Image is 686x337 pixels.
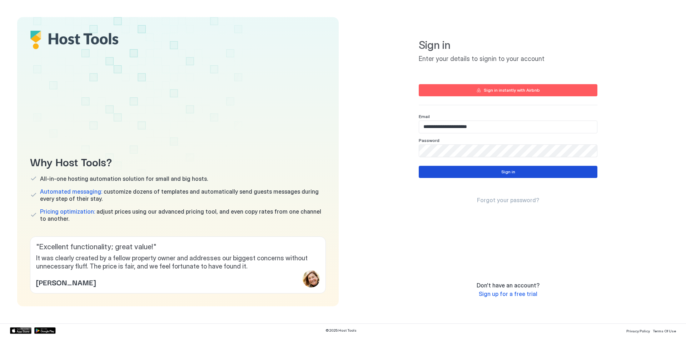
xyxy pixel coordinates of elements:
button: Sign in [419,166,597,178]
span: Terms Of Use [653,329,676,333]
span: Why Host Tools? [30,153,326,169]
div: Sign in [501,169,515,175]
span: All-in-one hosting automation solution for small and big hosts. [40,175,208,182]
span: " Excellent functionality; great value! " [36,242,320,251]
a: Forgot your password? [477,196,539,204]
span: [PERSON_NAME] [36,277,96,287]
span: adjust prices using our advanced pricing tool, and even copy rates from one channel to another. [40,208,326,222]
span: Enter your details to signin to your account [419,55,597,63]
a: Privacy Policy [626,327,650,334]
span: © 2025 Host Tools [325,328,357,333]
input: Input Field [419,145,597,157]
span: Sign in [419,39,597,52]
a: Google Play Store [34,327,56,334]
div: profile [303,270,320,287]
div: Sign in instantly with Airbnb [484,87,540,93]
span: Privacy Policy [626,329,650,333]
a: App Store [10,327,31,334]
span: customize dozens of templates and automatically send guests messages during every step of their s... [40,188,326,202]
input: Input Field [419,121,597,133]
span: Pricing optimization: [40,208,95,215]
button: Sign in instantly with Airbnb [419,84,597,96]
span: Password [419,138,439,143]
a: Terms Of Use [653,327,676,334]
span: It was clearly created by a fellow property owner and addresses our biggest concerns without unne... [36,254,320,270]
span: Don't have an account? [477,282,540,289]
span: Automated messaging: [40,188,102,195]
span: Email [419,114,430,119]
a: Sign up for a free trial [479,290,537,298]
